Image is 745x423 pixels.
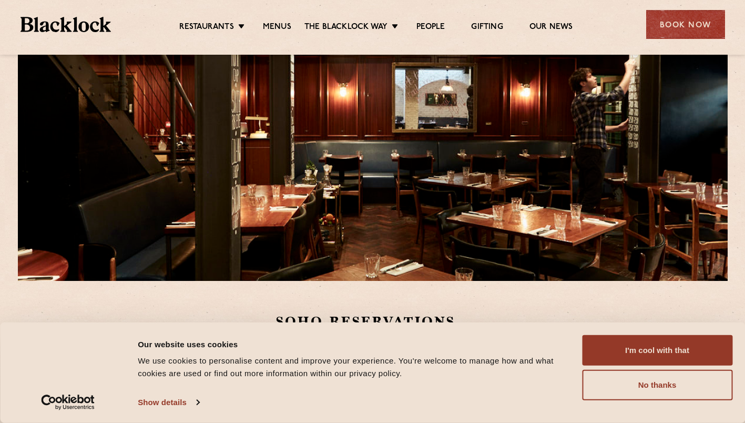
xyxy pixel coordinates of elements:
[22,395,114,410] a: Usercentrics Cookiebot - opens in a new window
[529,22,573,33] a: Our News
[646,10,725,39] div: Book Now
[275,313,679,331] h2: Soho Reservations
[21,17,111,32] img: BL_Textured_Logo-footer-cropped.svg
[582,370,732,400] button: No thanks
[416,22,445,33] a: People
[263,22,291,33] a: Menus
[138,338,570,350] div: Our website uses cookies
[179,22,234,33] a: Restaurants
[138,395,199,410] a: Show details
[471,22,503,33] a: Gifting
[582,335,732,366] button: I'm cool with that
[304,22,387,33] a: The Blacklock Way
[138,355,570,380] div: We use cookies to personalise content and improve your experience. You're welcome to manage how a...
